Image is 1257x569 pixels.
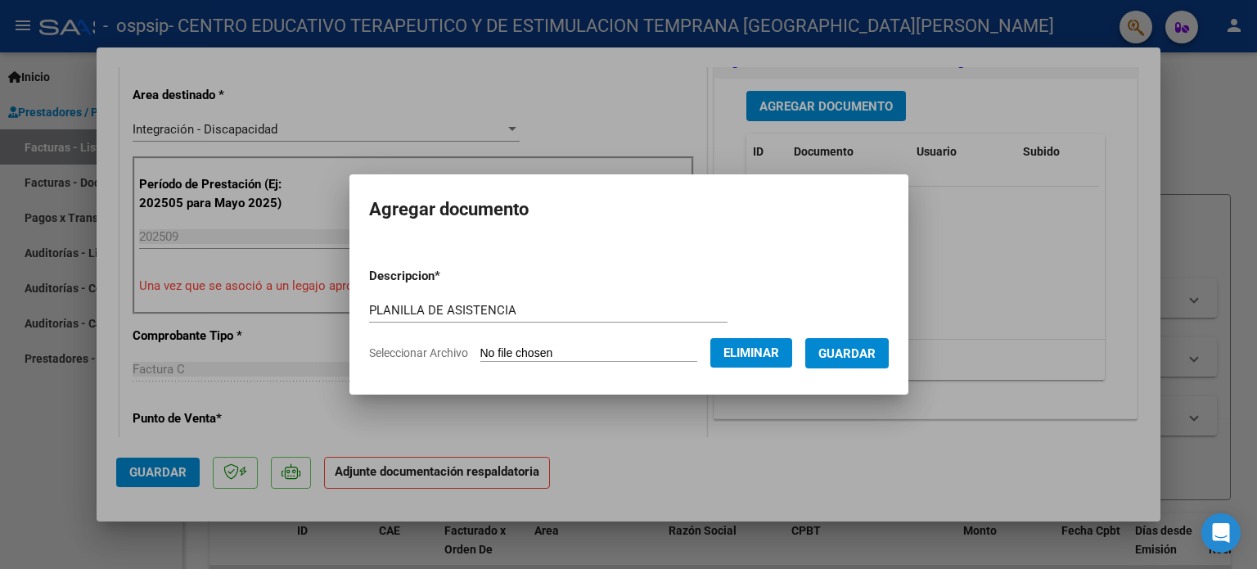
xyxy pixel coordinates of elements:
[805,338,889,368] button: Guardar
[369,194,889,225] h2: Agregar documento
[818,346,876,361] span: Guardar
[369,267,525,286] p: Descripcion
[1201,513,1241,553] div: Open Intercom Messenger
[369,346,468,359] span: Seleccionar Archivo
[710,338,792,368] button: Eliminar
[723,345,779,360] span: Eliminar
